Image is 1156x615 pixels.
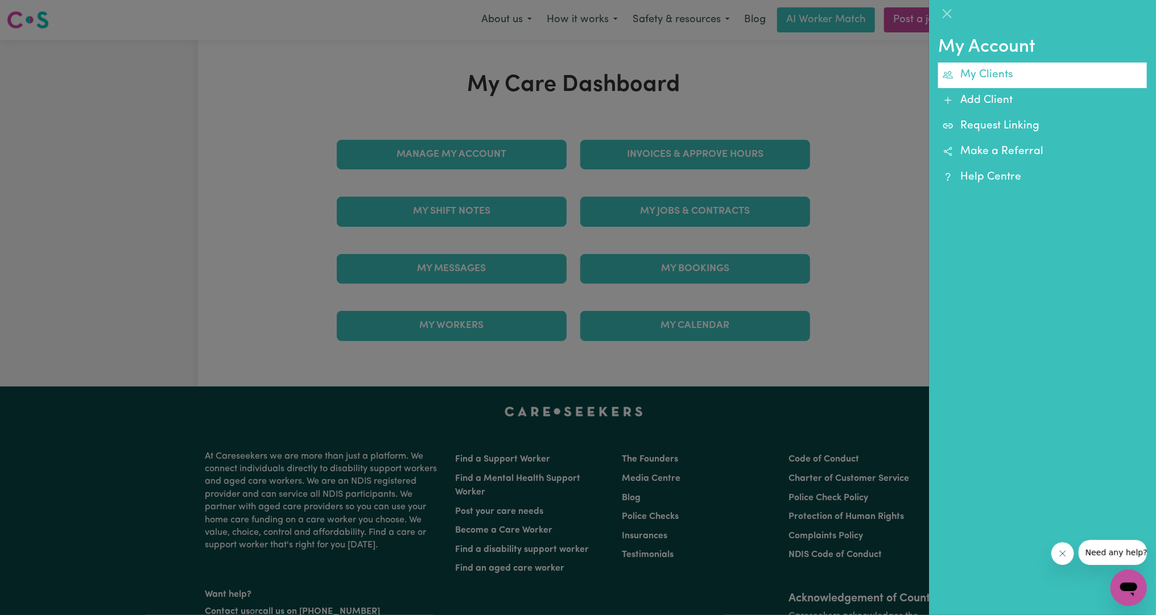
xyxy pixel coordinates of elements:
a: Help Centre [938,165,1147,190]
h2: My Account [938,36,1147,58]
a: My Clients [938,63,1147,88]
a: Make a Referral [938,139,1147,165]
button: Close [938,5,956,23]
a: Request Linking [938,114,1147,139]
iframe: Button to launch messaging window [1110,570,1147,606]
iframe: Close message [1051,542,1074,565]
iframe: Message from company [1079,540,1147,565]
a: Add Client [938,88,1147,114]
span: Need any help? [7,8,69,17]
